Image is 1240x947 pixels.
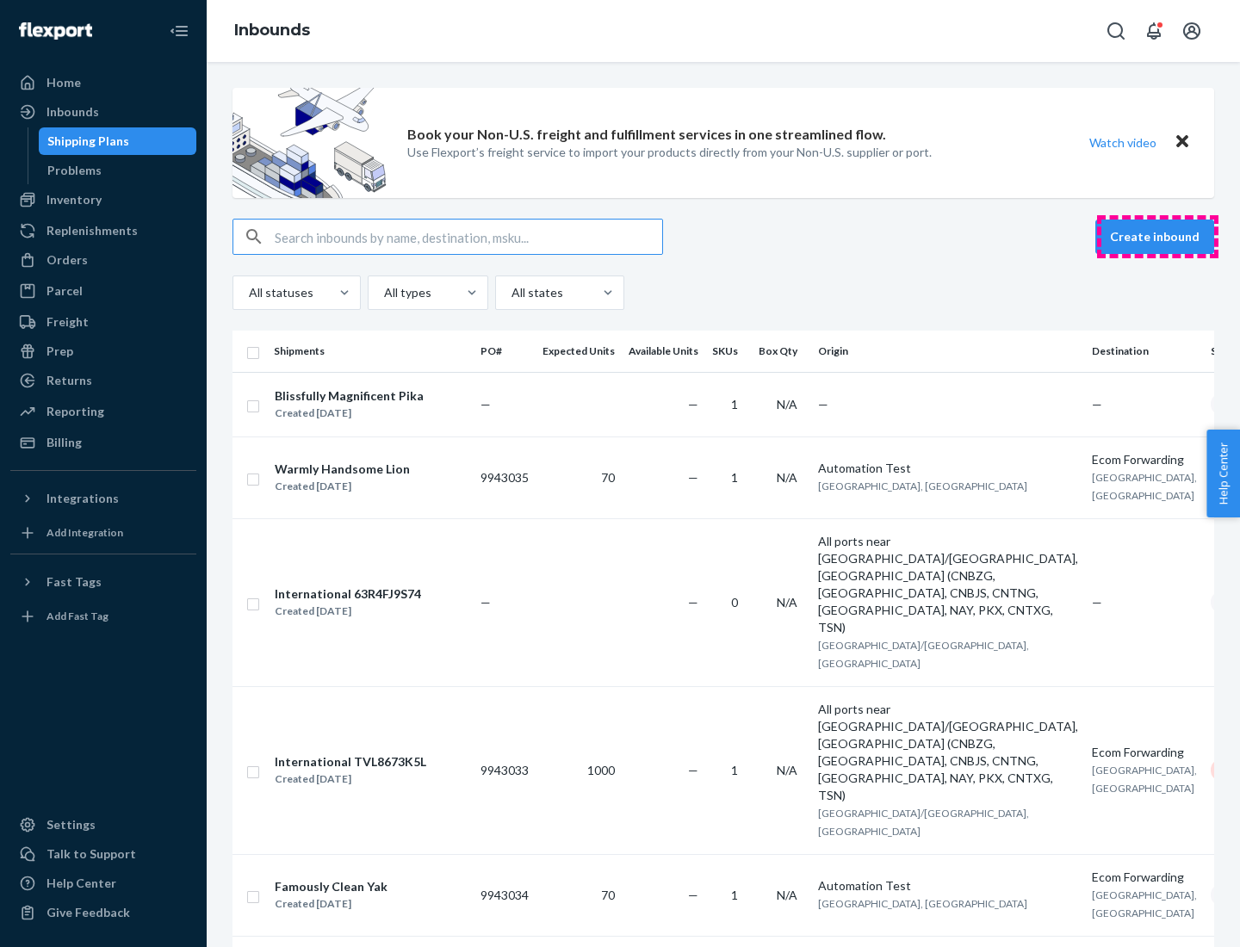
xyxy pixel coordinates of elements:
[510,284,512,301] input: All states
[46,191,102,208] div: Inventory
[275,220,662,254] input: Search inbounds by name, destination, msku...
[46,573,102,591] div: Fast Tags
[474,436,536,518] td: 9943035
[275,753,426,771] div: International TVL8673K5L
[818,397,828,412] span: —
[47,162,102,179] div: Problems
[10,603,196,630] a: Add Fast Tag
[275,387,424,405] div: Blissfully Magnificent Pika
[46,490,119,507] div: Integrations
[777,763,797,777] span: N/A
[818,480,1027,492] span: [GEOGRAPHIC_DATA], [GEOGRAPHIC_DATA]
[536,331,622,372] th: Expected Units
[688,470,698,485] span: —
[1171,130,1193,155] button: Close
[46,313,89,331] div: Freight
[1092,471,1197,502] span: [GEOGRAPHIC_DATA], [GEOGRAPHIC_DATA]
[407,144,932,161] p: Use Flexport’s freight service to import your products directly from your Non-U.S. supplier or port.
[752,331,811,372] th: Box Qty
[10,398,196,425] a: Reporting
[474,686,536,854] td: 9943033
[1092,764,1197,795] span: [GEOGRAPHIC_DATA], [GEOGRAPHIC_DATA]
[19,22,92,40] img: Flexport logo
[688,397,698,412] span: —
[10,568,196,596] button: Fast Tags
[10,367,196,394] a: Returns
[382,284,384,301] input: All types
[688,595,698,610] span: —
[1095,220,1214,254] button: Create inbound
[46,816,96,833] div: Settings
[731,763,738,777] span: 1
[10,277,196,305] a: Parcel
[275,405,424,422] div: Created [DATE]
[688,763,698,777] span: —
[811,331,1085,372] th: Origin
[818,807,1029,838] span: [GEOGRAPHIC_DATA]/[GEOGRAPHIC_DATA], [GEOGRAPHIC_DATA]
[587,763,615,777] span: 1000
[1092,744,1197,761] div: Ecom Forwarding
[10,246,196,274] a: Orders
[46,875,116,892] div: Help Center
[275,878,387,895] div: Famously Clean Yak
[818,533,1078,636] div: All ports near [GEOGRAPHIC_DATA]/[GEOGRAPHIC_DATA], [GEOGRAPHIC_DATA] (CNBZG, [GEOGRAPHIC_DATA], ...
[10,485,196,512] button: Integrations
[46,343,73,360] div: Prep
[1078,130,1168,155] button: Watch video
[10,98,196,126] a: Inbounds
[275,603,421,620] div: Created [DATE]
[46,282,83,300] div: Parcel
[731,397,738,412] span: 1
[1092,888,1197,919] span: [GEOGRAPHIC_DATA], [GEOGRAPHIC_DATA]
[10,337,196,365] a: Prep
[622,331,705,372] th: Available Units
[10,840,196,868] a: Talk to Support
[46,403,104,420] div: Reporting
[162,14,196,48] button: Close Navigation
[777,470,797,485] span: N/A
[731,595,738,610] span: 0
[480,397,491,412] span: —
[46,251,88,269] div: Orders
[777,397,797,412] span: N/A
[601,888,615,902] span: 70
[1175,14,1209,48] button: Open account menu
[10,217,196,244] a: Replenishments
[818,701,1078,804] div: All ports near [GEOGRAPHIC_DATA]/[GEOGRAPHIC_DATA], [GEOGRAPHIC_DATA] (CNBZG, [GEOGRAPHIC_DATA], ...
[46,434,82,451] div: Billing
[688,888,698,902] span: —
[1092,397,1102,412] span: —
[1092,595,1102,610] span: —
[46,222,138,239] div: Replenishments
[1099,14,1133,48] button: Open Search Box
[1092,869,1197,886] div: Ecom Forwarding
[275,585,421,603] div: International 63R4FJ9S74
[731,470,738,485] span: 1
[46,372,92,389] div: Returns
[1085,331,1204,372] th: Destination
[46,525,123,540] div: Add Integration
[474,854,536,936] td: 9943034
[10,308,196,336] a: Freight
[10,899,196,926] button: Give Feedback
[1092,451,1197,468] div: Ecom Forwarding
[818,639,1029,670] span: [GEOGRAPHIC_DATA]/[GEOGRAPHIC_DATA], [GEOGRAPHIC_DATA]
[234,21,310,40] a: Inbounds
[601,470,615,485] span: 70
[275,771,426,788] div: Created [DATE]
[267,331,474,372] th: Shipments
[275,895,387,913] div: Created [DATE]
[275,478,410,495] div: Created [DATE]
[220,6,324,56] ol: breadcrumbs
[46,845,136,863] div: Talk to Support
[777,888,797,902] span: N/A
[705,331,752,372] th: SKUs
[1206,430,1240,517] button: Help Center
[247,284,249,301] input: All statuses
[10,519,196,547] a: Add Integration
[818,877,1078,894] div: Automation Test
[10,811,196,839] a: Settings
[46,74,81,91] div: Home
[46,904,130,921] div: Give Feedback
